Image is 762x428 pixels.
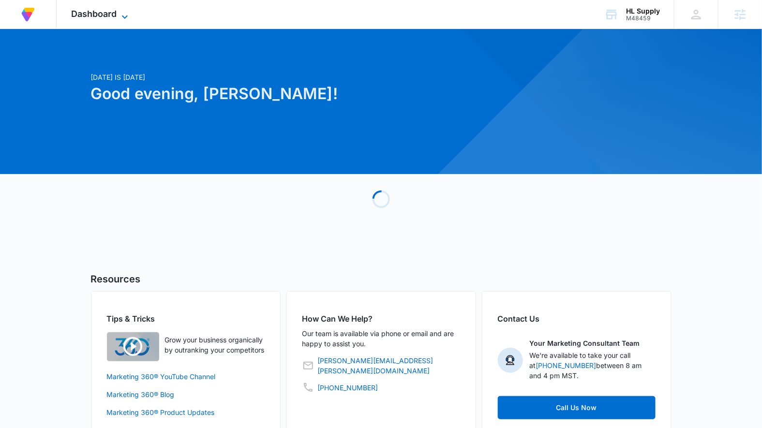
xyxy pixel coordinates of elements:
span: Dashboard [71,9,117,19]
a: Marketing 360® YouTube Channel [107,371,265,382]
p: [DATE] is [DATE] [91,72,474,82]
a: Marketing 360® Blog [107,389,265,399]
p: We're available to take your call at between 8 am and 4 pm MST. [530,350,656,381]
a: [PHONE_NUMBER] [318,383,378,393]
h2: Tips & Tricks [107,313,265,325]
img: Quick Overview Video [107,332,159,361]
h2: How Can We Help? [302,313,460,325]
a: Marketing 360® Product Updates [107,407,265,417]
img: Volusion [19,6,37,23]
a: Call Us Now [498,396,656,419]
h1: Good evening, [PERSON_NAME]! [91,82,474,105]
div: account id [626,15,660,22]
h2: Contact Us [498,313,656,325]
p: Our team is available via phone or email and are happy to assist you. [302,328,460,349]
h5: Resources [91,272,672,286]
img: Your Marketing Consultant Team [498,348,523,373]
a: [PHONE_NUMBER] [536,361,597,369]
div: account name [626,7,660,15]
p: Grow your business organically by outranking your competitors [165,335,265,355]
a: [PERSON_NAME][EMAIL_ADDRESS][PERSON_NAME][DOMAIN_NAME] [318,355,460,376]
p: Your Marketing Consultant Team [530,338,640,348]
